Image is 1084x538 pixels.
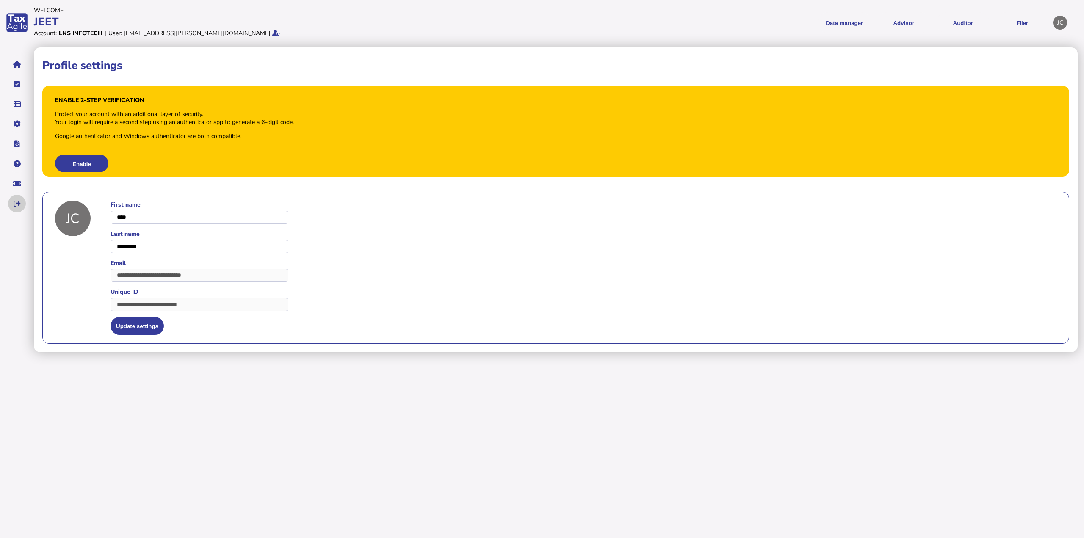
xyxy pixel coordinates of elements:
[124,29,270,37] div: [EMAIL_ADDRESS][PERSON_NAME][DOMAIN_NAME]
[8,195,26,212] button: Sign out
[14,104,21,105] i: Data manager
[8,75,26,93] button: Tasks
[55,155,108,172] button: Enable
[544,12,1049,33] menu: navigate products
[108,29,122,37] div: User:
[111,230,288,238] label: Last name
[55,110,203,118] div: Protect your account with an additional layer of security.
[59,29,102,37] div: LNS INFOTECH
[42,58,122,73] h1: Profile settings
[818,12,871,33] button: Shows a dropdown of Data manager options
[8,55,26,73] button: Home
[55,201,91,236] div: JC
[111,288,288,296] label: Unique ID
[8,95,26,113] button: Data manager
[55,118,294,126] div: Your login will require a second step using an authenticator app to generate a 6-digit code.
[111,259,288,267] label: Email
[105,29,106,37] div: |
[996,12,1049,33] button: Filer
[877,12,930,33] button: Shows a dropdown of VAT Advisor options
[8,115,26,133] button: Manage settings
[34,6,539,14] div: Welcome
[1053,16,1067,30] div: Profile settings
[55,96,144,104] h3: Enable 2-step verification
[111,201,288,209] label: First name
[8,175,26,193] button: Raise a support ticket
[111,317,164,335] button: Update settings
[936,12,990,33] button: Auditor
[8,155,26,173] button: Help pages
[34,29,57,37] div: Account:
[8,135,26,153] button: Developer hub links
[272,30,280,36] i: Email verified
[55,132,241,140] p: Google authenticator and Windows authenticator are both compatible.
[34,14,539,29] div: JEET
